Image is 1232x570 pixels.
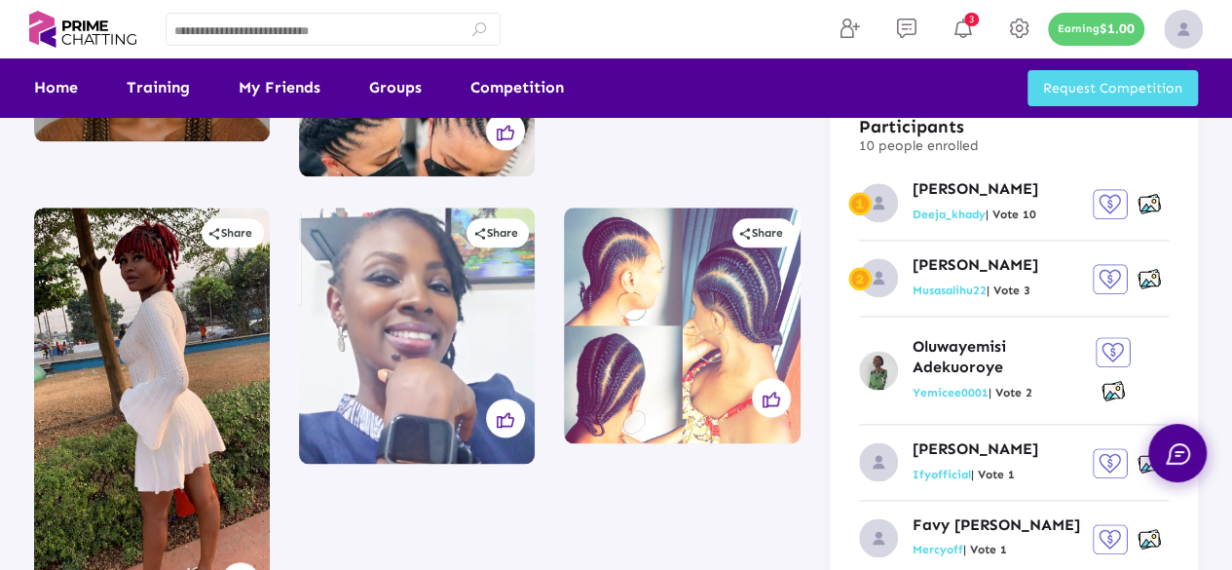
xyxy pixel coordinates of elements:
[971,468,1015,481] em: | Vote 1
[859,116,979,138] h3: Participants
[1058,22,1100,36] p: Earning
[1166,443,1190,465] img: chat.svg
[467,218,529,247] button: Share
[913,543,1007,556] span: Mercyoff
[369,58,422,117] a: Groups
[913,386,1032,399] span: Yemicee0001
[239,58,320,117] a: My Friends
[470,58,564,117] a: Competition
[472,227,486,241] mat-icon: share
[202,218,264,247] button: Share
[207,226,252,240] span: Share
[913,255,1038,276] p: [PERSON_NAME]
[859,183,898,222] img: no_profile_image.svg
[913,208,1036,221] span: Deeja_khady
[34,58,78,117] a: Home
[987,284,1030,297] em: | Vote 3
[1043,80,1182,96] span: Request Competition
[127,58,190,117] a: Training
[1027,70,1198,106] button: Request Competition
[472,226,517,240] span: Share
[913,179,1038,200] p: [PERSON_NAME]
[989,386,1032,399] em: | Vote 2
[963,543,1007,556] em: | Vote 1
[859,442,898,481] img: no_profile_image.svg
[859,518,898,557] img: no_profile_image.svg
[848,267,872,290] img: winner-second-badge.svg
[859,258,898,297] img: no_profile_image.svg
[1164,10,1203,49] img: img
[1100,22,1135,36] p: $1.00
[29,6,136,53] img: logo
[732,218,795,247] button: Share
[207,227,221,241] mat-icon: share
[859,138,979,155] p: 10 people enrolled
[986,208,1036,221] em: | Vote 10
[738,227,752,241] mat-icon: share
[913,468,1015,481] span: Ifyofficial
[964,13,979,26] span: 3
[859,351,898,390] img: 685006c58bec4b43fe5a292f_1751881247454.png
[913,439,1038,460] p: [PERSON_NAME]
[738,226,783,240] span: Share
[913,284,1030,297] span: Musasalihu22
[913,515,1080,536] p: Favy [PERSON_NAME]
[848,192,872,215] img: winner-one-badge.svg
[913,337,1094,378] p: Oluwayemisi Adekuoroye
